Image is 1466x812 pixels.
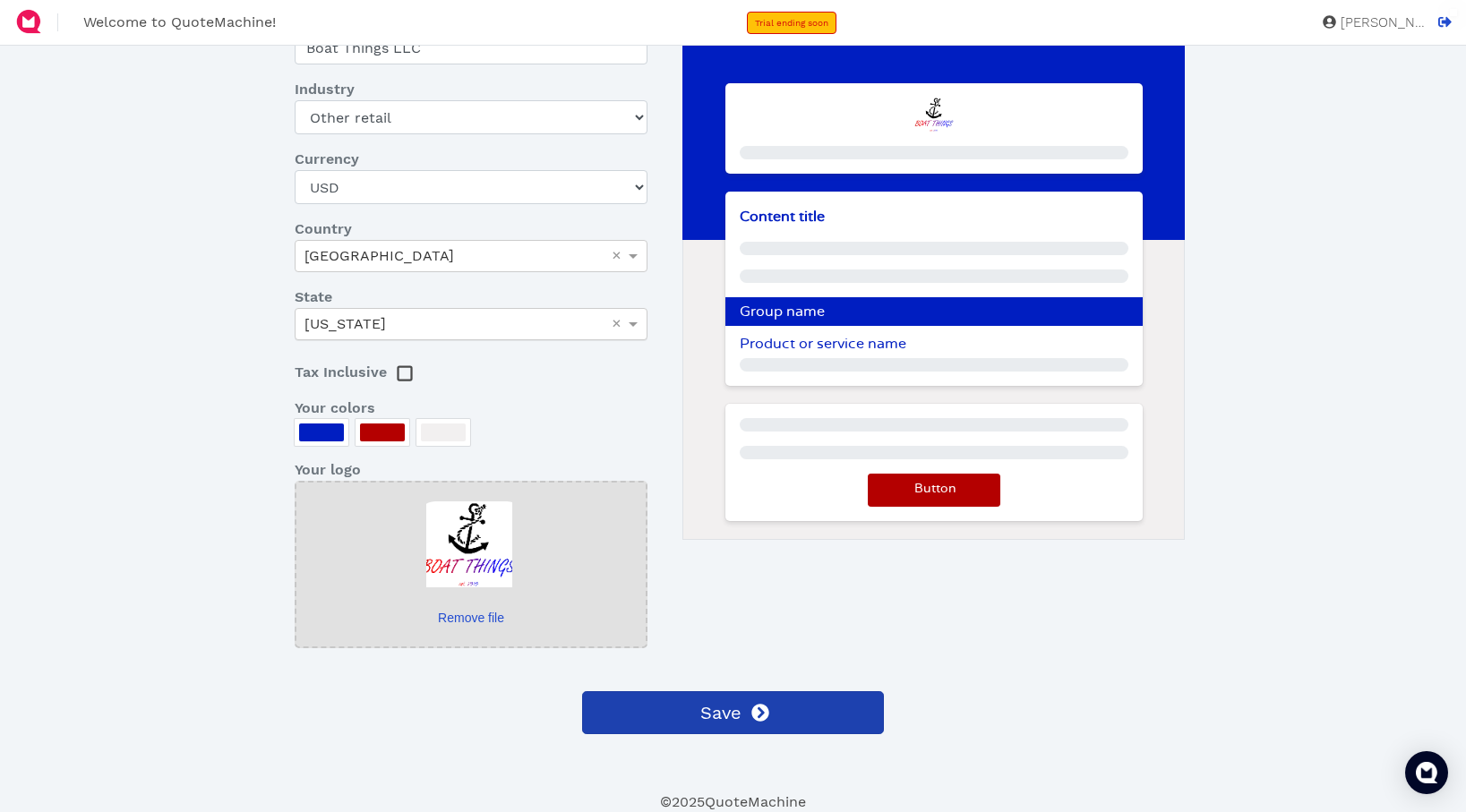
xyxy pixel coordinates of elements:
span: Industry [295,79,355,100]
a: Trial ending soon [747,12,836,34]
div: Open Intercom Messenger [1405,751,1448,794]
span: Currency [295,149,359,170]
button: Save [582,691,884,734]
a: Remove file [417,609,525,628]
span: Group name [740,304,825,319]
span: × [612,315,622,331]
span: Product or service name [740,337,906,351]
span: Trial ending soon [755,18,828,28]
span: Your colors [295,397,375,419]
span: Clear value [609,309,624,339]
button: Button [868,474,1000,507]
span: Content title [740,209,825,224]
span: Save [698,699,742,726]
span: Button [912,483,956,495]
span: [GEOGRAPHIC_DATA] [304,247,454,264]
span: [PERSON_NAME] [1336,16,1426,30]
img: Boat_Things_Color_Logo_2.png [912,98,956,132]
span: × [612,247,622,263]
span: Welcome to QuoteMachine! [83,13,276,30]
span: Country [295,218,352,240]
span: Tax Inclusive [295,363,387,380]
span: Clear value [609,241,624,271]
span: [US_STATE] [304,315,386,332]
span: State [295,286,332,308]
span: Your logo [295,459,361,481]
img: QuoteM_icon_flat.png [14,7,43,36]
